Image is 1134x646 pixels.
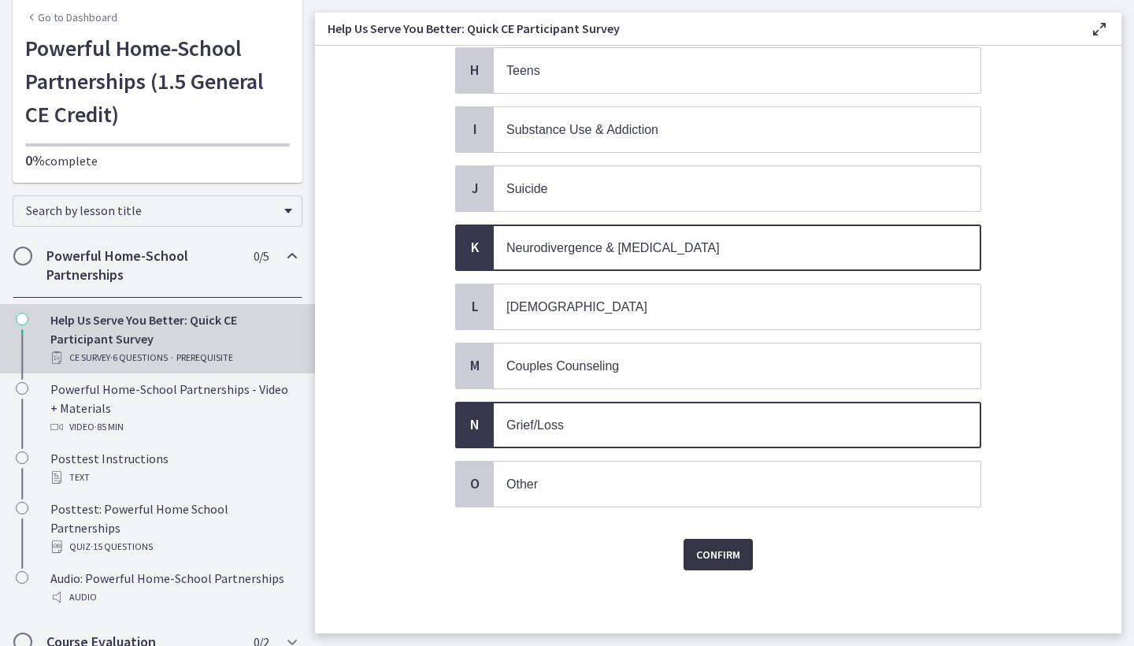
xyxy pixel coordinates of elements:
div: Audio [50,588,296,607]
div: Posttest Instructions [50,449,296,487]
span: Neurodivergence & [MEDICAL_DATA] [506,241,720,254]
div: Quiz [50,537,296,556]
span: Grief/Loss [506,418,564,432]
span: · 6 Questions [110,348,168,367]
span: · 15 Questions [91,537,153,556]
span: · [171,348,173,367]
span: I [465,120,484,139]
span: · 85 min [94,418,124,436]
div: Help Us Serve You Better: Quick CE Participant Survey [50,310,296,367]
span: Search by lesson title [26,202,276,218]
span: O [465,474,484,493]
span: 0% [25,151,45,169]
div: Audio: Powerful Home-School Partnerships [50,569,296,607]
div: Text [50,468,296,487]
button: Confirm [684,539,753,570]
p: complete [25,151,290,170]
h2: Powerful Home-School Partnerships [46,247,239,284]
span: Confirm [696,545,740,564]
span: Substance Use & Addiction [506,123,658,136]
span: Teens [506,64,540,77]
div: Powerful Home-School Partnerships - Video + Materials [50,380,296,436]
div: Video [50,418,296,436]
span: M [465,356,484,375]
span: Couples Counseling [506,359,619,373]
span: H [465,61,484,80]
span: J [465,179,484,198]
span: K [465,238,484,257]
span: PREREQUISITE [176,348,233,367]
span: L [465,297,484,316]
span: Suicide [506,182,547,195]
div: Search by lesson title [13,195,302,227]
span: Other [506,477,538,491]
div: Posttest: Powerful Home School Partnerships [50,499,296,556]
span: 0 / 5 [254,247,269,265]
span: N [465,415,484,434]
a: Go to Dashboard [25,9,117,25]
h1: Powerful Home-School Partnerships (1.5 General CE Credit) [25,32,290,131]
div: CE Survey [50,348,296,367]
h3: Help Us Serve You Better: Quick CE Participant Survey [328,19,1065,38]
span: [DEMOGRAPHIC_DATA] [506,300,647,314]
